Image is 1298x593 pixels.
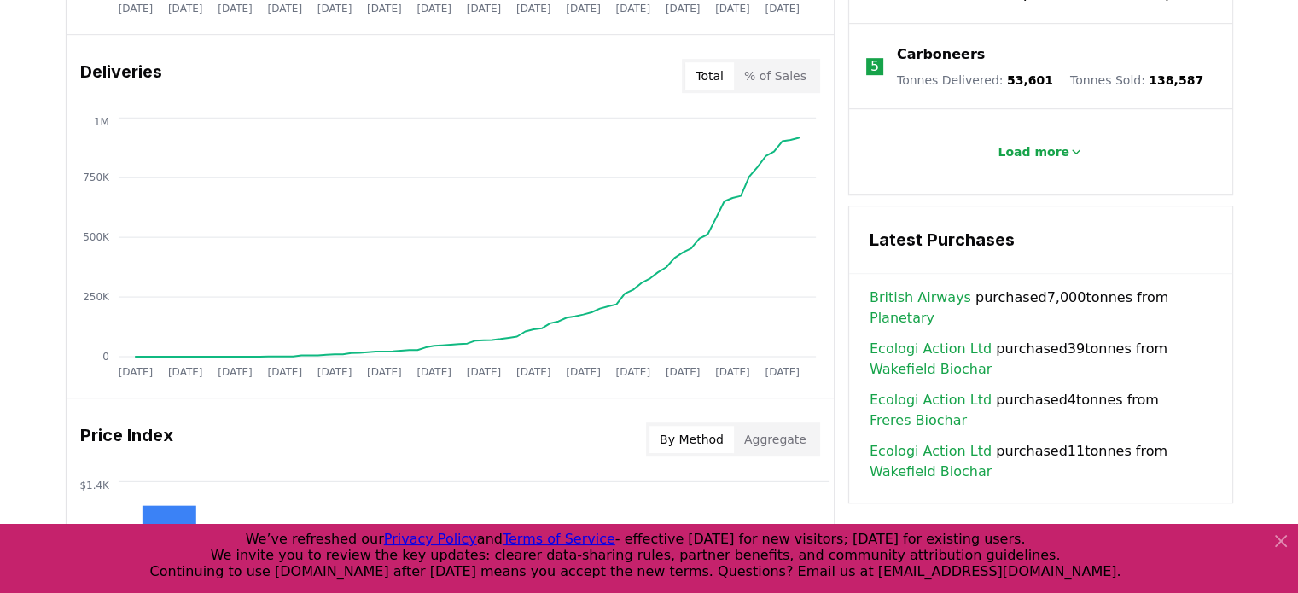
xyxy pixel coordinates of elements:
[870,462,992,482] a: Wakefield Biochar
[83,291,110,303] tspan: 250K
[870,441,992,462] a: Ecologi Action Ltd
[666,366,701,378] tspan: [DATE]
[80,422,173,456] h3: Price Index
[1149,73,1203,87] span: 138,587
[870,390,1212,431] span: purchased 4 tonnes from
[870,308,934,328] a: Planetary
[870,288,971,308] a: British Airways
[80,59,162,93] h3: Deliveries
[118,3,153,15] tspan: [DATE]
[870,339,1212,380] span: purchased 39 tonnes from
[649,426,734,453] button: By Method
[870,56,879,77] p: 5
[734,62,817,90] button: % of Sales
[615,366,650,378] tspan: [DATE]
[1070,72,1203,89] p: Tonnes Sold :
[870,359,992,380] a: Wakefield Biochar
[416,3,451,15] tspan: [DATE]
[83,172,110,183] tspan: 750K
[267,366,302,378] tspan: [DATE]
[566,3,601,15] tspan: [DATE]
[870,390,992,410] a: Ecologi Action Ltd
[367,3,402,15] tspan: [DATE]
[79,479,110,491] tspan: $1.4K
[765,366,800,378] tspan: [DATE]
[765,3,800,15] tspan: [DATE]
[870,410,967,431] a: Freres Biochar
[984,135,1097,169] button: Load more
[516,366,551,378] tspan: [DATE]
[218,3,253,15] tspan: [DATE]
[566,366,601,378] tspan: [DATE]
[897,72,1053,89] p: Tonnes Delivered :
[416,366,451,378] tspan: [DATE]
[93,115,108,127] tspan: 1M
[218,366,253,378] tspan: [DATE]
[317,366,352,378] tspan: [DATE]
[998,143,1069,160] p: Load more
[715,3,750,15] tspan: [DATE]
[516,3,551,15] tspan: [DATE]
[267,3,302,15] tspan: [DATE]
[317,3,352,15] tspan: [DATE]
[870,288,1212,328] span: purchased 7,000 tonnes from
[870,227,1212,253] h3: Latest Purchases
[83,231,110,243] tspan: 500K
[666,3,701,15] tspan: [DATE]
[615,3,650,15] tspan: [DATE]
[466,3,501,15] tspan: [DATE]
[167,366,202,378] tspan: [DATE]
[870,441,1212,482] span: purchased 11 tonnes from
[734,426,817,453] button: Aggregate
[466,366,501,378] tspan: [DATE]
[118,366,153,378] tspan: [DATE]
[897,44,985,65] a: Carboneers
[102,351,109,363] tspan: 0
[715,366,750,378] tspan: [DATE]
[870,339,992,359] a: Ecologi Action Ltd
[367,366,402,378] tspan: [DATE]
[685,62,734,90] button: Total
[167,3,202,15] tspan: [DATE]
[1007,73,1053,87] span: 53,601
